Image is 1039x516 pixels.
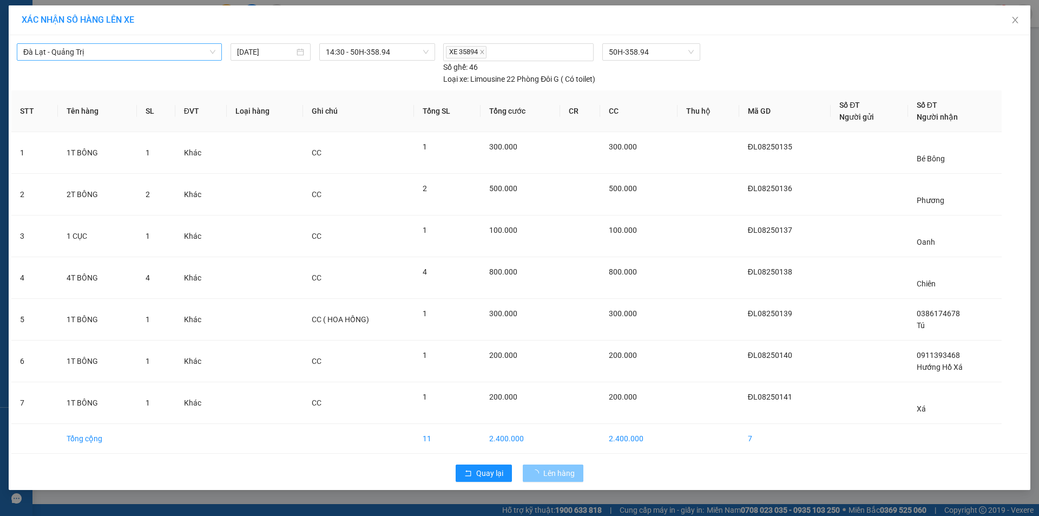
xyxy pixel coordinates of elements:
span: Oanh [917,238,935,246]
span: CC [312,357,321,365]
th: Tổng SL [414,90,481,132]
td: Tổng cộng [58,424,136,454]
td: 1T BÔNG [58,341,136,382]
td: Khác [175,174,227,215]
td: Khác [175,257,227,299]
td: 1 CỤC [58,215,136,257]
span: Người nhận [917,113,958,121]
td: 4T BÔNG [58,257,136,299]
span: 100.000 [609,226,637,234]
th: Tên hàng [58,90,136,132]
span: ĐL08250136 [748,184,792,193]
span: 300.000 [609,309,637,318]
span: 2 [423,184,427,193]
span: 200.000 [609,351,637,360]
td: Khác [175,132,227,174]
span: Số ghế: [443,61,468,73]
td: 2.400.000 [481,424,560,454]
span: CC [312,232,321,240]
span: 300.000 [609,142,637,151]
button: rollbackQuay lại [456,465,512,482]
span: 200.000 [609,393,637,401]
td: 7 [11,382,58,424]
td: 1T BÔNG [58,299,136,341]
span: 1 [146,315,150,324]
span: 4 [423,267,427,276]
td: Khác [175,341,227,382]
span: 200.000 [489,351,517,360]
th: Thu hộ [678,90,739,132]
th: ĐVT [175,90,227,132]
span: ĐL08250135 [748,142,792,151]
span: CC [312,148,321,157]
button: Close [1000,5,1030,36]
th: CC [600,90,678,132]
th: CR [560,90,600,132]
td: 11 [414,424,481,454]
td: Khác [175,215,227,257]
span: CC [312,273,321,282]
span: close [479,49,485,55]
td: 4 [11,257,58,299]
span: Số ĐT [839,101,860,109]
td: 2T BÔNG [58,174,136,215]
span: 800.000 [609,267,637,276]
div: Limousine 22 Phòng Đôi G ( Có toilet) [443,73,595,85]
span: 200.000 [489,393,517,401]
td: 7 [739,424,831,454]
span: 300.000 [489,309,517,318]
span: Xá [917,404,926,413]
span: Tú [917,321,925,330]
span: 1 [423,351,427,360]
span: Chiên [917,279,936,288]
span: rollback [464,469,472,478]
span: Hướng Hồ Xá [917,363,963,371]
td: 2.400.000 [600,424,678,454]
span: Quay lại [476,467,503,479]
span: 0386174678 [917,309,960,318]
span: Đà Lạt - Quảng Trị [23,44,215,60]
span: 1 [146,357,150,365]
span: 100.000 [489,226,517,234]
span: 4 [146,273,150,282]
span: XÁC NHẬN SỐ HÀNG LÊN XE [22,15,134,25]
span: ĐL08250139 [748,309,792,318]
span: 300.000 [489,142,517,151]
span: CC [312,399,321,407]
td: 3 [11,215,58,257]
span: CC ( HOA HỒNG) [312,315,369,324]
span: ĐL08250141 [748,393,792,401]
span: 14:30 - 50H-358.94 [326,44,429,60]
span: 500.000 [489,184,517,193]
td: 6 [11,341,58,382]
td: 5 [11,299,58,341]
span: 2 [146,190,150,199]
th: STT [11,90,58,132]
span: 1 [146,148,150,157]
td: 1T BÔNG [58,132,136,174]
td: 1T BÔNG [58,382,136,424]
input: 11/08/2025 [237,46,294,58]
span: loading [531,469,543,477]
div: 46 [443,61,478,73]
span: close [1011,16,1020,24]
span: 1 [146,232,150,240]
span: Bé Bông [917,154,945,163]
span: 800.000 [489,267,517,276]
span: Số ĐT [917,101,937,109]
span: 1 [423,142,427,151]
span: 1 [146,399,150,407]
td: Khác [175,299,227,341]
span: Phương [917,196,944,205]
span: XE 35894 [446,46,486,58]
th: Ghi chú [303,90,414,132]
td: 1 [11,132,58,174]
th: Tổng cước [481,90,560,132]
span: Loại xe: [443,73,469,85]
th: Loại hàng [227,90,303,132]
th: Mã GD [739,90,831,132]
span: 0911393468 [917,351,960,360]
td: 2 [11,174,58,215]
span: ĐL08250140 [748,351,792,360]
span: ĐL08250138 [748,267,792,276]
